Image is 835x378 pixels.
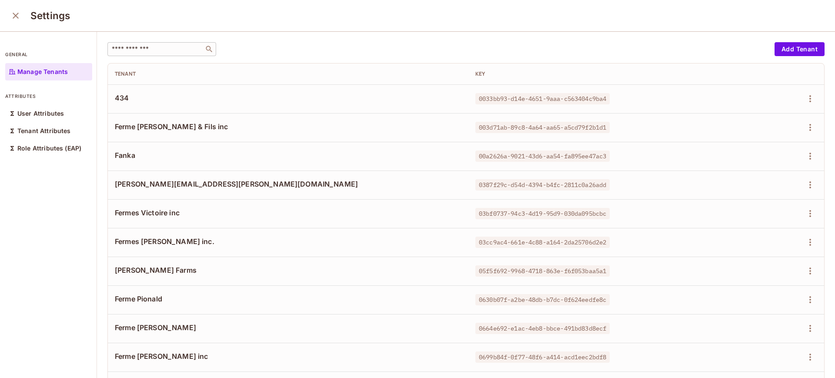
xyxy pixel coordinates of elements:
span: [PERSON_NAME][EMAIL_ADDRESS][PERSON_NAME][DOMAIN_NAME] [115,179,461,189]
p: Tenant Attributes [17,127,71,134]
span: 0387f29c-d54d-4394-b4fc-2811c0a26add [475,179,610,191]
p: Manage Tenants [17,68,68,75]
span: Ferme Pionald [115,294,461,304]
div: Tenant [115,70,461,77]
span: [PERSON_NAME] Farms [115,265,461,275]
div: Key [475,70,711,77]
p: general [5,51,92,58]
button: Add Tenant [775,42,825,56]
span: 0630b07f-a2be-48db-b7dc-0f624eedfe8c [475,294,610,305]
span: 05f5f692-9968-4718-863e-f6f053baa5a1 [475,265,610,277]
h3: Settings [30,10,70,22]
p: attributes [5,93,92,100]
span: Fermes Victoire inc [115,208,461,217]
span: 434 [115,93,461,103]
span: 003d71ab-89c8-4a64-aa65-a5cd79f2b1d1 [475,122,610,133]
button: close [7,7,24,24]
span: 00a2626a-9021-43d6-aa54-fa895ee47ac3 [475,151,610,162]
span: 03bf0737-94c3-4d19-95d9-030da095bcbc [475,208,610,219]
p: Role Attributes (EAP) [17,145,81,152]
span: 0664e692-e1ac-4eb8-bbce-491bd83d8ecf [475,323,610,334]
span: 03cc9ac4-661e-4c88-a164-2da25706d2e2 [475,237,610,248]
span: Ferme [PERSON_NAME] inc [115,351,461,361]
span: 0033bb93-d14e-4651-9aaa-c563404c9ba4 [475,93,610,104]
p: User Attributes [17,110,64,117]
span: Fanka [115,151,461,160]
span: Ferme [PERSON_NAME] & Fils inc [115,122,461,131]
span: 0699b84f-0f77-48f6-a414-acd1eec2bdf8 [475,351,610,363]
span: Ferme [PERSON_NAME] [115,323,461,332]
span: Fermes [PERSON_NAME] inc. [115,237,461,246]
